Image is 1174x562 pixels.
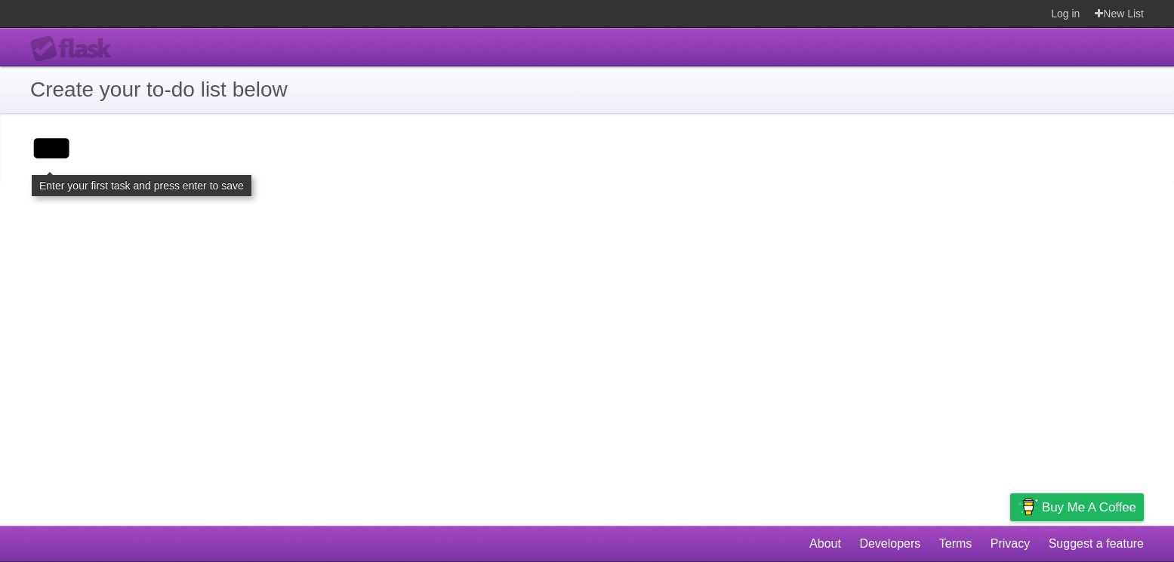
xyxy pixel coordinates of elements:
[939,530,972,558] a: Terms
[809,530,841,558] a: About
[1042,494,1136,521] span: Buy me a coffee
[30,74,1144,106] h1: Create your to-do list below
[1018,494,1038,520] img: Buy me a coffee
[991,530,1030,558] a: Privacy
[859,530,920,558] a: Developers
[1049,530,1144,558] a: Suggest a feature
[30,35,121,63] div: Flask
[1010,493,1144,521] a: Buy me a coffee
